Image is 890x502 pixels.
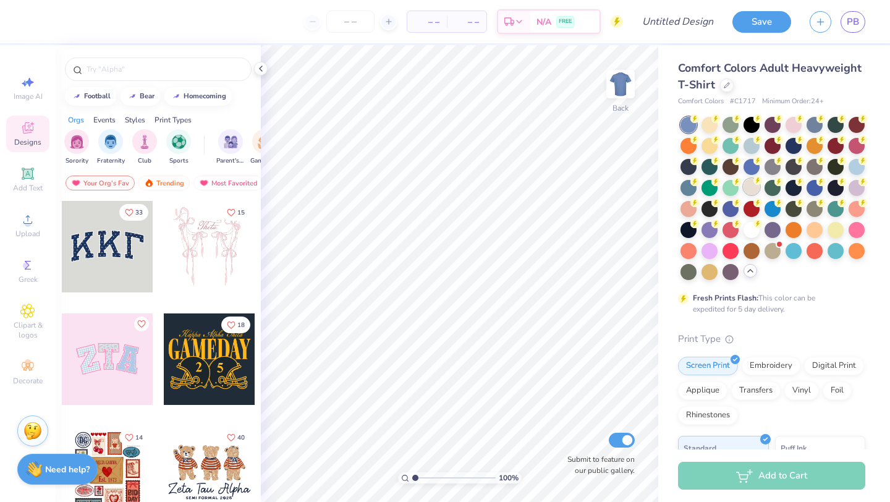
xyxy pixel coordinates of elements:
[216,129,245,166] button: filter button
[559,17,572,26] span: FREE
[731,381,781,400] div: Transfers
[6,320,49,340] span: Clipart & logos
[612,103,629,114] div: Back
[155,114,192,125] div: Print Types
[678,357,738,375] div: Screen Print
[97,129,125,166] button: filter button
[221,317,250,333] button: Like
[732,11,791,33] button: Save
[13,183,43,193] span: Add Text
[693,292,845,315] div: This color can be expedited for 5 day delivery.
[678,406,738,425] div: Rhinestones
[93,114,116,125] div: Events
[166,129,191,166] button: filter button
[14,137,41,147] span: Designs
[135,210,143,216] span: 33
[104,135,117,149] img: Fraternity Image
[97,156,125,166] span: Fraternity
[199,179,209,187] img: most_fav.gif
[258,135,272,149] img: Game Day Image
[841,11,865,33] a: PB
[164,87,232,106] button: homecoming
[66,156,88,166] span: Sorority
[454,15,479,28] span: – –
[138,156,151,166] span: Club
[134,317,149,331] button: Like
[237,435,245,441] span: 40
[171,93,181,100] img: trend_line.gif
[70,135,84,149] img: Sorority Image
[66,176,135,190] div: Your Org's Fav
[684,441,716,454] span: Standard
[499,472,519,483] span: 100 %
[45,464,90,475] strong: Need help?
[632,9,723,34] input: Untitled Design
[221,204,250,221] button: Like
[138,176,190,190] div: Trending
[72,93,82,100] img: trend_line.gif
[172,135,186,149] img: Sports Image
[693,293,758,303] strong: Fresh Prints Flash:
[140,93,155,100] div: bear
[678,61,862,92] span: Comfort Colors Adult Heavyweight T-Shirt
[14,91,43,101] span: Image AI
[193,176,263,190] div: Most Favorited
[166,129,191,166] div: filter for Sports
[784,381,819,400] div: Vinyl
[326,11,375,33] input: – –
[847,15,859,29] span: PB
[224,135,238,149] img: Parent's Weekend Image
[250,129,279,166] div: filter for Game Day
[64,129,89,166] button: filter button
[65,87,116,106] button: football
[125,114,145,125] div: Styles
[132,129,157,166] div: filter for Club
[119,204,148,221] button: Like
[68,114,84,125] div: Orgs
[138,135,151,149] img: Club Image
[730,96,756,107] span: # C1717
[85,63,244,75] input: Try "Alpha"
[678,96,724,107] span: Comfort Colors
[250,156,279,166] span: Game Day
[678,381,727,400] div: Applique
[15,229,40,239] span: Upload
[121,87,160,106] button: bear
[64,129,89,166] div: filter for Sorority
[678,332,865,346] div: Print Type
[804,357,864,375] div: Digital Print
[561,454,635,476] label: Submit to feature on our public gallery.
[762,96,824,107] span: Minimum Order: 24 +
[127,93,137,100] img: trend_line.gif
[184,93,226,100] div: homecoming
[237,322,245,328] span: 18
[132,129,157,166] button: filter button
[742,357,800,375] div: Embroidery
[237,210,245,216] span: 15
[84,93,111,100] div: football
[221,429,250,446] button: Like
[415,15,439,28] span: – –
[608,72,633,96] img: Back
[144,179,154,187] img: trending.gif
[71,179,81,187] img: most_fav.gif
[169,156,189,166] span: Sports
[216,129,245,166] div: filter for Parent's Weekend
[216,156,245,166] span: Parent's Weekend
[13,376,43,386] span: Decorate
[536,15,551,28] span: N/A
[97,129,125,166] div: filter for Fraternity
[119,429,148,446] button: Like
[135,435,143,441] span: 14
[781,441,807,454] span: Puff Ink
[19,274,38,284] span: Greek
[250,129,279,166] button: filter button
[823,381,852,400] div: Foil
